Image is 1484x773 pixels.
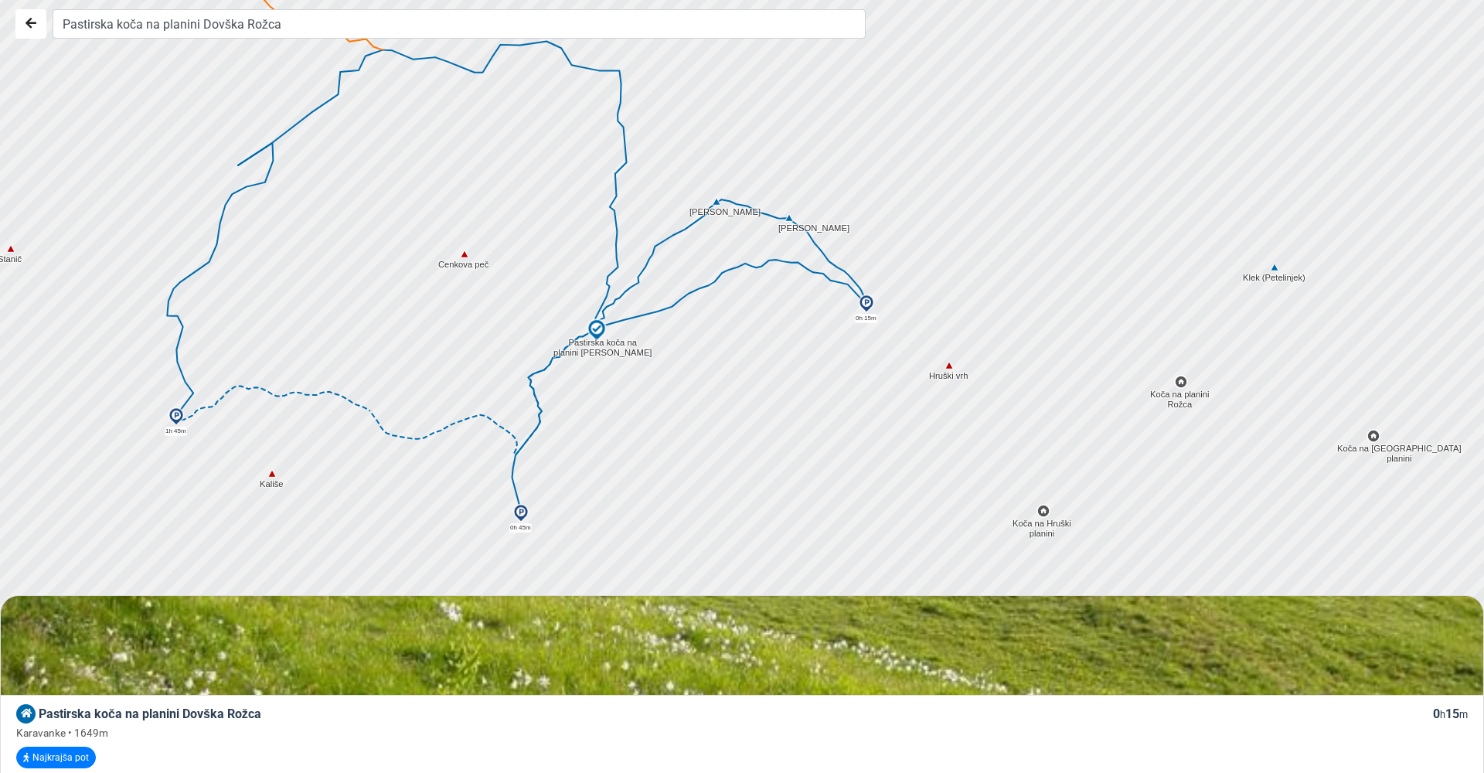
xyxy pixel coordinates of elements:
[16,747,96,768] button: Najkrajša pot
[53,9,866,39] input: Iskanje...
[1433,707,1468,721] span: 0 15
[1440,709,1445,720] small: h
[16,725,1468,741] div: Karavanke • 1649m
[1459,709,1468,720] small: m
[39,707,261,721] span: Pastirska koča na planini Dovška Rožca
[15,9,46,39] button: Nazaj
